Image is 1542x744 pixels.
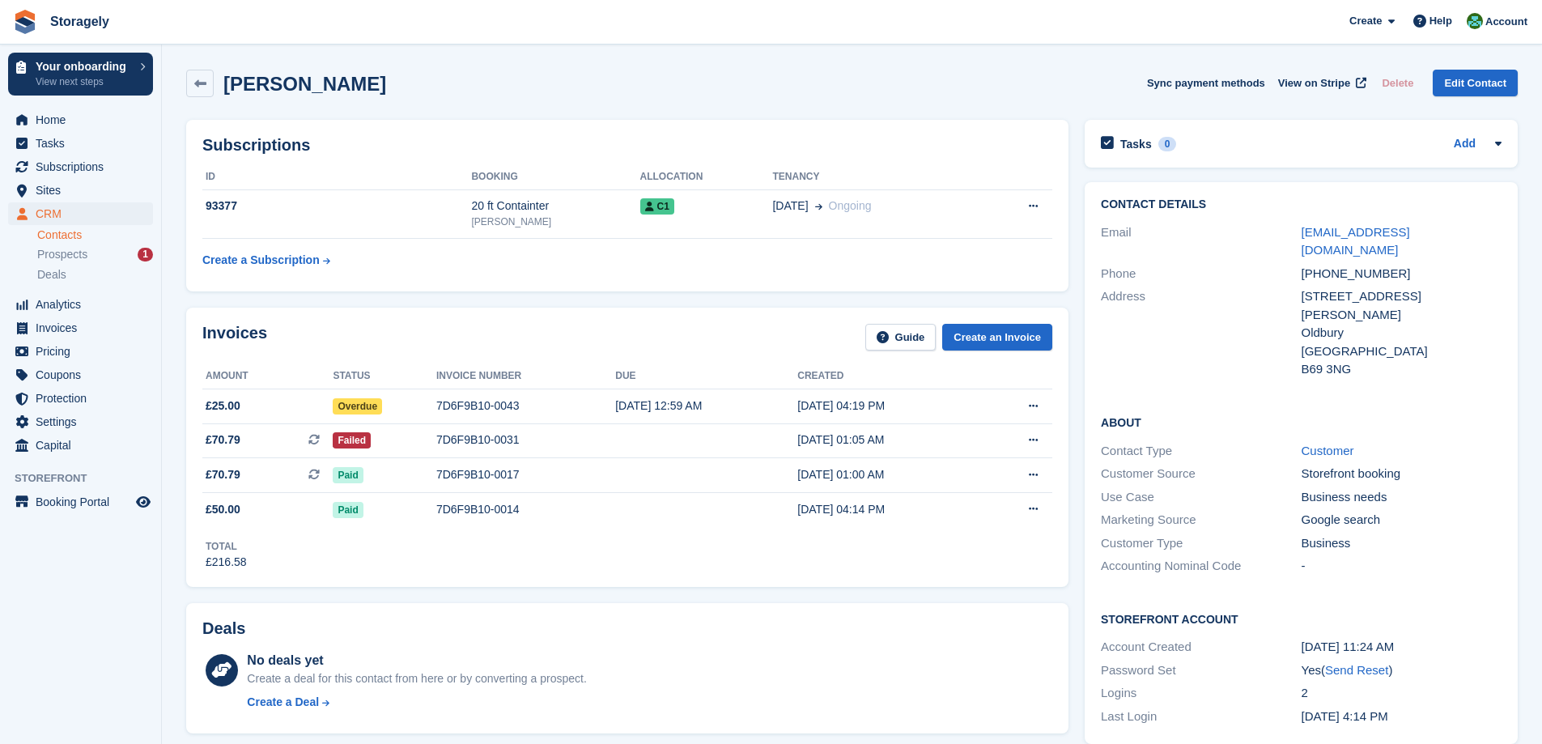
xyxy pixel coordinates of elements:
div: 7D6F9B10-0014 [436,501,615,518]
a: menu [8,434,153,457]
div: Create a Deal [247,694,319,711]
span: Tasks [36,132,133,155]
a: menu [8,108,153,131]
th: Invoice number [436,363,615,389]
p: Your onboarding [36,61,132,72]
h2: Contact Details [1101,198,1502,211]
div: [PERSON_NAME] [471,215,639,229]
span: Deals [37,267,66,283]
div: B69 3NG [1302,360,1502,379]
div: 0 [1158,137,1177,151]
a: menu [8,179,153,202]
a: Storagely [44,8,116,35]
span: Home [36,108,133,131]
div: Contact Type [1101,442,1301,461]
div: Create a Subscription [202,252,320,269]
div: [DATE] 04:19 PM [797,398,981,415]
p: View next steps [36,74,132,89]
div: Email [1101,223,1301,260]
div: Customer Source [1101,465,1301,483]
div: [STREET_ADDRESS][PERSON_NAME] [1302,287,1502,324]
span: Storefront [15,470,161,487]
span: CRM [36,202,133,225]
span: Account [1485,14,1527,30]
div: - [1302,557,1502,576]
a: menu [8,340,153,363]
a: Create a Deal [247,694,586,711]
h2: Tasks [1120,137,1152,151]
span: £70.79 [206,432,240,449]
span: Invoices [36,317,133,339]
span: Overdue [333,398,382,415]
a: menu [8,491,153,513]
a: Prospects 1 [37,246,153,263]
div: [DATE] 01:00 AM [797,466,981,483]
span: Sites [36,179,133,202]
time: 2025-06-30 15:14:48 UTC [1302,709,1388,723]
h2: [PERSON_NAME] [223,73,386,95]
div: 20 ft Containter [471,198,639,215]
div: [PHONE_NUMBER] [1302,265,1502,283]
div: Create a deal for this contact from here or by converting a prospect. [247,670,586,687]
button: Delete [1375,70,1420,96]
span: View on Stripe [1278,75,1350,91]
a: menu [8,317,153,339]
div: [DATE] 11:24 AM [1302,638,1502,657]
a: menu [8,293,153,316]
span: ( ) [1321,663,1392,677]
h2: Invoices [202,324,267,351]
a: Add [1454,135,1476,154]
a: menu [8,387,153,410]
span: Create [1349,13,1382,29]
a: Create an Invoice [942,324,1052,351]
span: Booking Portal [36,491,133,513]
a: Preview store [134,492,153,512]
a: menu [8,202,153,225]
a: View on Stripe [1272,70,1370,96]
th: Created [797,363,981,389]
th: Allocation [640,164,773,190]
div: [DATE] 12:59 AM [615,398,797,415]
span: Ongoing [829,199,872,212]
div: Business needs [1302,488,1502,507]
a: menu [8,410,153,433]
div: Use Case [1101,488,1301,507]
th: Amount [202,363,333,389]
a: [EMAIL_ADDRESS][DOMAIN_NAME] [1302,225,1410,257]
div: £216.58 [206,554,247,571]
span: Subscriptions [36,155,133,178]
div: 93377 [202,198,471,215]
div: Yes [1302,661,1502,680]
div: Storefront booking [1302,465,1502,483]
th: Booking [471,164,639,190]
a: Create a Subscription [202,245,330,275]
a: Contacts [37,227,153,243]
span: Capital [36,434,133,457]
a: Edit Contact [1433,70,1518,96]
span: [DATE] [772,198,808,215]
h2: Deals [202,619,245,638]
div: 2 [1302,684,1502,703]
a: menu [8,363,153,386]
div: Google search [1302,511,1502,529]
div: Password Set [1101,661,1301,680]
a: Guide [865,324,937,351]
div: [DATE] 01:05 AM [797,432,981,449]
div: Accounting Nominal Code [1101,557,1301,576]
span: Protection [36,387,133,410]
div: [DATE] 04:14 PM [797,501,981,518]
h2: Subscriptions [202,136,1052,155]
img: Notifications [1467,13,1483,29]
div: Last Login [1101,708,1301,726]
span: Prospects [37,247,87,262]
div: 7D6F9B10-0031 [436,432,615,449]
div: Logins [1101,684,1301,703]
th: Due [615,363,797,389]
span: C1 [640,198,674,215]
h2: Storefront Account [1101,610,1502,627]
span: Failed [333,432,371,449]
div: Customer Type [1101,534,1301,553]
div: Oldbury [1302,324,1502,342]
span: £25.00 [206,398,240,415]
div: 7D6F9B10-0043 [436,398,615,415]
